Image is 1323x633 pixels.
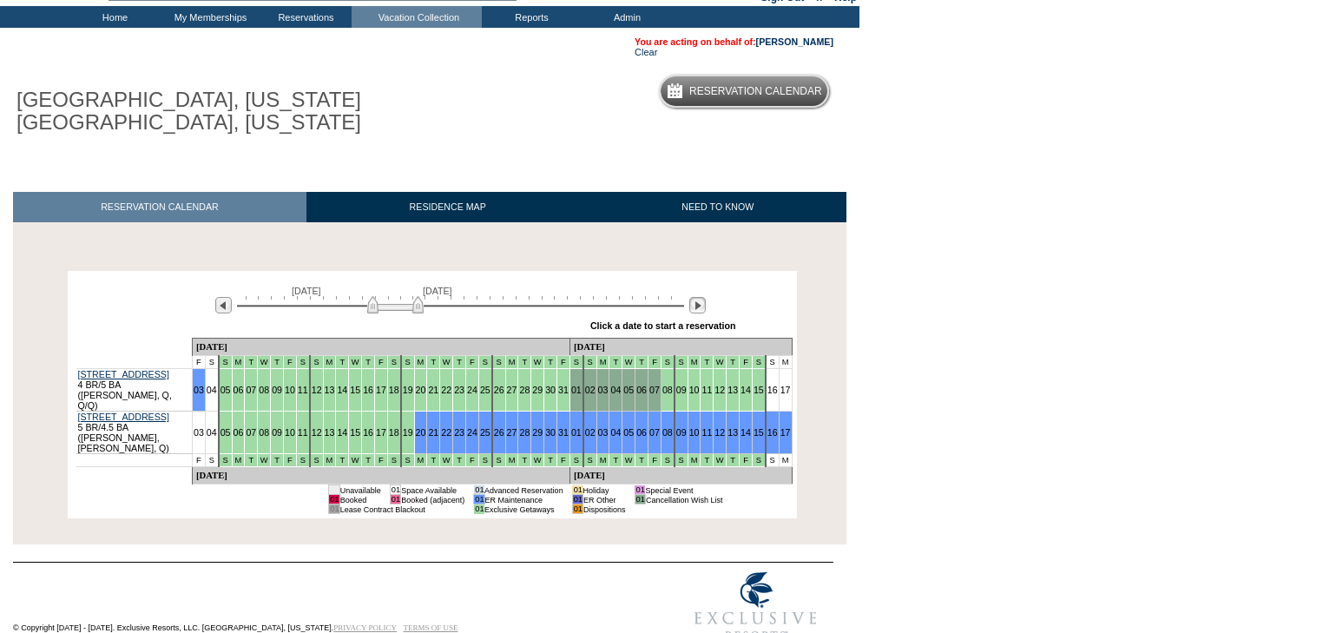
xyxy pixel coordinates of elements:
td: Mountains Mud Season - Fall 2025 [518,356,531,369]
a: 19 [403,385,413,395]
td: Exclusive Getaways [484,504,563,514]
a: 21 [428,427,438,438]
a: 27 [507,385,517,395]
td: Mountains Mud Season - Fall 2025 [232,356,245,369]
td: Reports [482,6,577,28]
a: 03 [598,385,609,395]
td: 01 [390,495,400,504]
td: Mountains Mud Season - Fall 2025 [245,454,258,467]
a: 01 [571,385,582,395]
a: 08 [259,385,269,395]
a: 14 [740,385,751,395]
a: 05 [623,385,634,395]
a: 28 [519,385,530,395]
td: 01 [329,485,339,495]
a: RESIDENCE MAP [306,192,589,222]
a: [STREET_ADDRESS] [78,369,169,379]
td: Mountains Mud Season - Fall 2025 [557,356,570,369]
td: Mountains Mud Season - Fall 2025 [531,454,544,467]
td: Holiday [583,485,626,495]
td: M [779,356,792,369]
td: Mountains Mud Season - Fall 2025 [375,356,388,369]
td: Mountains Mud Season - Fall 2025 [688,356,701,369]
span: [DATE] [423,286,452,296]
a: 17 [780,427,791,438]
a: 11 [701,427,712,438]
td: Mountains Mud Season - Fall 2025 [569,454,583,467]
td: [DATE] [192,467,569,485]
td: Mountains Mud Season - Fall 2025 [310,454,323,467]
td: Mountains Mud Season - Fall 2025 [635,454,648,467]
a: TERMS OF USE [404,623,458,632]
a: 11 [701,385,712,395]
td: ER Maintenance [484,495,563,504]
a: 29 [532,385,543,395]
td: Booked [339,495,381,504]
td: Mountains Mud Season - Fall 2025 [544,356,557,369]
td: Dispositions [583,504,626,514]
a: 10 [689,427,700,438]
a: 08 [259,427,269,438]
td: Mountains Mud Season - Fall 2025 [531,356,544,369]
a: 16 [767,385,778,395]
a: 09 [272,427,282,438]
a: 11 [298,427,308,438]
td: Mountains Mud Season - Fall 2025 [675,454,688,467]
td: [DATE] [569,467,792,485]
td: Mountains Mud Season - Fall 2025 [596,454,609,467]
td: Mountains Mud Season - Fall 2025 [752,454,765,467]
td: 01 [635,495,645,504]
td: Mountains Mud Season - Fall 2025 [714,356,727,369]
td: Booked (adjacent) [401,495,465,504]
a: 06 [636,385,647,395]
a: 07 [246,427,256,438]
td: S [205,454,218,467]
span: You are acting on behalf of: [635,36,833,47]
a: 28 [519,427,530,438]
a: 17 [376,385,386,395]
a: 10 [689,385,700,395]
td: Mountains Mud Season - Fall 2025 [283,454,296,467]
td: Mountains Mud Season - Fall 2025 [349,454,362,467]
a: 23 [454,427,464,438]
a: 03 [194,427,204,438]
td: Mountains Mud Season - Fall 2025 [414,454,427,467]
a: 02 [585,385,596,395]
td: Cancellation Wish List [645,495,722,504]
a: 12 [312,427,322,438]
a: 04 [610,385,621,395]
a: 15 [350,385,360,395]
a: 16 [363,385,373,395]
td: Mountains Mud Season - Fall 2025 [387,454,400,467]
td: Mountains Mud Season - Fall 2025 [387,356,400,369]
h1: [GEOGRAPHIC_DATA], [US_STATE][GEOGRAPHIC_DATA], [US_STATE] [13,85,402,138]
td: Mountains Mud Season - Fall 2025 [727,356,740,369]
a: 16 [363,427,373,438]
img: Previous [215,297,232,313]
td: Mountains Mud Season - Fall 2025 [701,454,714,467]
td: Mountains Mud Season - Fall 2025 [609,356,622,369]
td: Mountains Mud Season - Fall 2025 [245,356,258,369]
td: Mountains Mud Season - Fall 2025 [569,356,583,369]
td: Mountains Mud Season - Fall 2025 [427,454,440,467]
td: Mountains Mud Season - Fall 2025 [362,454,375,467]
td: Mountains Mud Season - Fall 2025 [622,454,635,467]
td: Mountains Mud Season - Fall 2025 [440,454,453,467]
td: [DATE] [569,339,792,356]
td: Vacation Collection [352,6,482,28]
a: 31 [558,427,569,438]
td: Mountains Mud Season - Fall 2025 [453,454,466,467]
td: [DATE] [192,339,569,356]
a: 20 [416,427,426,438]
td: 01 [474,485,484,495]
td: S [766,356,779,369]
a: 01 [571,427,582,438]
td: 01 [329,495,339,504]
a: 20 [416,385,426,395]
td: Mountains Mud Season - Fall 2025 [622,356,635,369]
a: 26 [494,427,504,438]
td: 4 BR/5 BA ([PERSON_NAME], Q, Q/Q) [76,369,193,412]
a: 06 [234,385,244,395]
td: Mountains Mud Season - Fall 2025 [661,454,674,467]
a: 13 [727,385,738,395]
